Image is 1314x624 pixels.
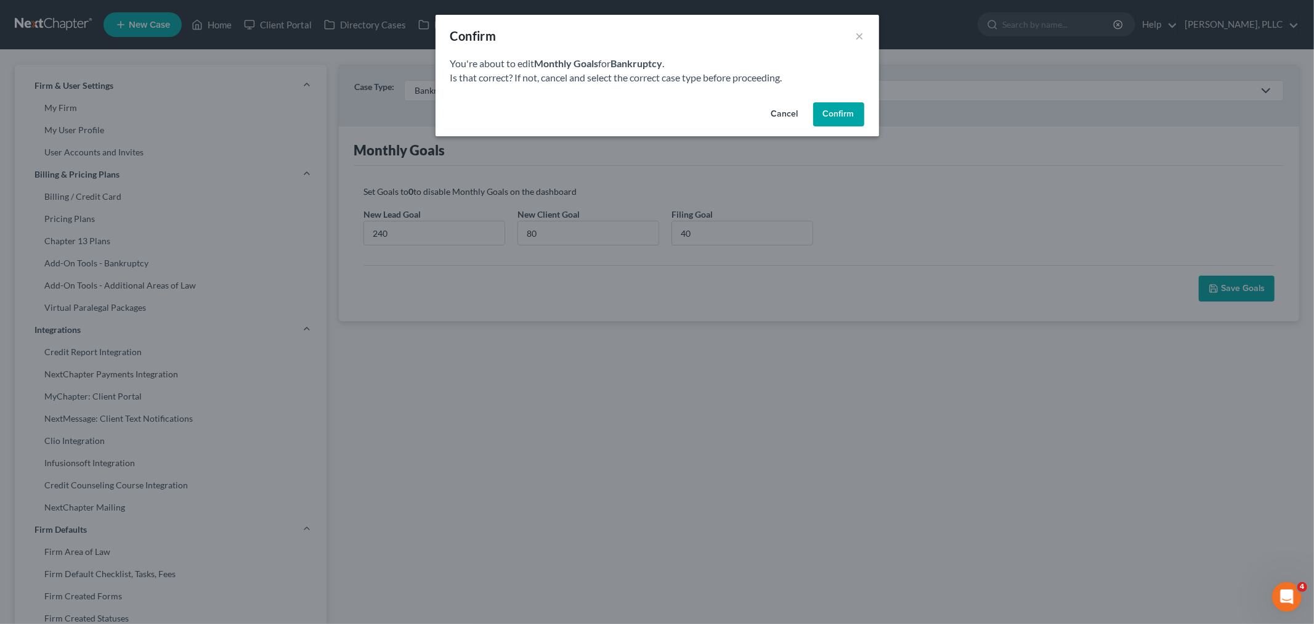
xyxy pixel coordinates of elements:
div: You're about to edit for . [450,57,864,71]
div: Is that correct? If not, cancel and select the correct case type before proceeding. [450,71,864,85]
strong: Bankruptcy [611,57,663,69]
iframe: Intercom live chat [1272,582,1302,612]
button: Confirm [813,102,864,127]
button: Cancel [761,102,808,127]
div: Confirm [450,27,497,44]
button: × [856,28,864,43]
strong: Monthly Goals [535,57,599,69]
span: 4 [1297,582,1307,592]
